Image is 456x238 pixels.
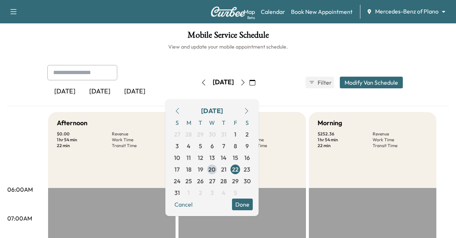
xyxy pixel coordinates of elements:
h5: Afternoon [57,118,87,128]
span: 15 [233,153,238,162]
span: 6 [211,142,214,150]
span: 28 [185,130,192,139]
span: 16 [244,153,250,162]
a: MapBeta [244,7,255,16]
span: T [218,117,229,128]
div: [DATE] [47,83,82,100]
span: 22 [232,165,239,174]
span: 10 [174,153,180,162]
span: Mercedes-Benz of Plano [375,7,439,16]
span: W [206,117,218,128]
span: 1 [188,188,190,197]
div: [DATE] [82,83,117,100]
span: 14 [221,153,227,162]
a: Calendar [261,7,285,16]
h1: Mobile Service Schedule [7,31,449,43]
p: Transit Time [112,143,167,149]
span: 12 [198,153,203,162]
span: 17 [174,165,180,174]
span: 2 [245,130,249,139]
p: Revenue [242,131,297,137]
span: 29 [197,130,204,139]
span: 8 [234,142,237,150]
div: [DATE] [117,83,152,100]
span: 7 [222,142,225,150]
span: 27 [174,130,180,139]
a: Book New Appointment [291,7,353,16]
span: 29 [232,177,239,185]
p: $ 252.36 [318,131,373,137]
div: [DATE] [201,106,223,116]
button: Cancel [171,199,196,210]
span: 5 [199,142,202,150]
span: T [194,117,206,128]
span: 11 [186,153,191,162]
button: Filter [306,77,334,88]
span: 2 [199,188,202,197]
span: S [241,117,253,128]
span: M [183,117,194,128]
p: Work Time [112,137,167,143]
span: 19 [198,165,203,174]
span: 4 [222,188,225,197]
div: Beta [247,15,255,20]
span: 30 [244,177,251,185]
span: F [229,117,241,128]
span: 3 [211,188,214,197]
p: 22 min [318,143,373,149]
span: 3 [176,142,179,150]
span: 27 [209,177,215,185]
button: Done [232,199,253,210]
span: 21 [221,165,227,174]
p: Work Time [373,137,428,143]
h6: View and update your mobile appointment schedule. [7,43,449,50]
p: 07:00AM [7,214,32,223]
span: 28 [220,177,227,185]
span: S [171,117,183,128]
span: 9 [245,142,249,150]
p: 1 hr 54 min [318,137,373,143]
div: [DATE] [213,78,234,87]
span: 24 [174,177,181,185]
p: $ 0.00 [57,131,112,137]
p: 06:00AM [7,185,33,194]
span: 26 [197,177,204,185]
span: 13 [209,153,215,162]
p: Revenue [112,131,167,137]
p: Transit Time [242,143,297,149]
p: Revenue [373,131,428,137]
p: 1 hr 54 min [57,137,112,143]
p: 22 min [57,143,112,149]
span: 31 [221,130,227,139]
span: 18 [186,165,192,174]
span: 5 [234,188,237,197]
span: 23 [244,165,250,174]
span: 25 [185,177,192,185]
button: Modify Van Schedule [340,77,403,88]
span: 4 [187,142,190,150]
span: 1 [234,130,236,139]
p: Work Time [242,137,297,143]
span: 20 [208,165,216,174]
span: 30 [209,130,216,139]
img: Curbee Logo [211,7,245,17]
span: 31 [174,188,180,197]
h5: Morning [318,118,342,128]
p: Transit Time [373,143,428,149]
span: Filter [318,78,331,87]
